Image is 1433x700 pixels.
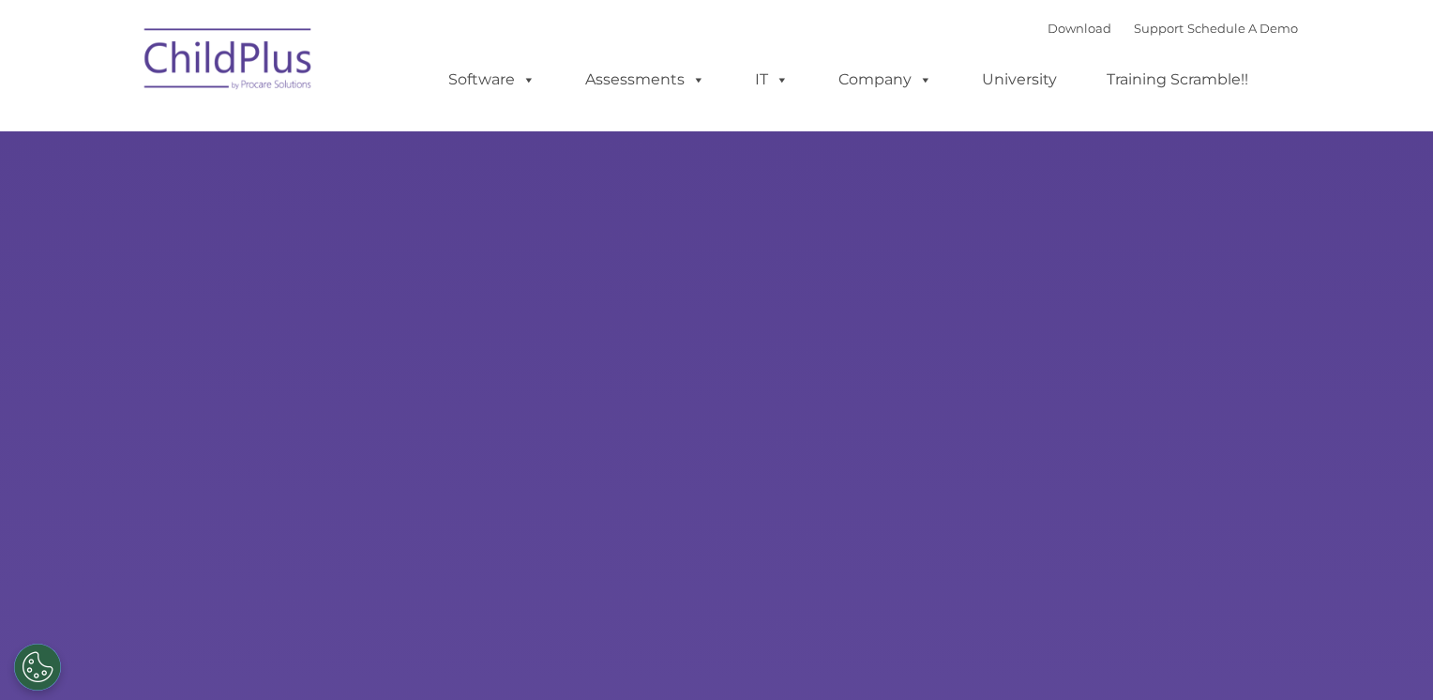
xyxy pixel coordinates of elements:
[14,644,61,691] button: Cookies Settings
[736,61,807,99] a: IT
[1088,61,1267,99] a: Training Scramble!!
[135,15,323,109] img: ChildPlus by Procare Solutions
[430,61,554,99] a: Software
[1134,21,1184,36] a: Support
[566,61,724,99] a: Assessments
[1048,21,1298,36] font: |
[1048,21,1111,36] a: Download
[963,61,1076,99] a: University
[820,61,951,99] a: Company
[1187,21,1298,36] a: Schedule A Demo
